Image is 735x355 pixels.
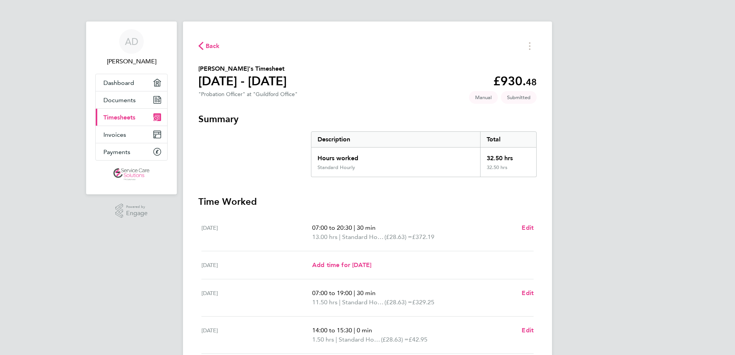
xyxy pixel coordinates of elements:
[357,224,376,231] span: 30 min
[312,336,334,343] span: 1.50 hrs
[103,79,134,86] span: Dashboard
[96,109,167,126] a: Timesheets
[522,223,534,232] a: Edit
[311,132,480,147] div: Description
[312,327,352,334] span: 14:00 to 15:30
[126,204,148,210] span: Powered by
[198,64,287,73] h2: [PERSON_NAME]'s Timesheet
[384,233,412,241] span: (£28.63) =
[103,148,130,156] span: Payments
[522,289,534,297] span: Edit
[103,114,135,121] span: Timesheets
[480,148,536,164] div: 32.50 hrs
[357,289,376,297] span: 30 min
[522,289,534,298] a: Edit
[96,91,167,108] a: Documents
[86,22,177,194] nav: Main navigation
[357,327,372,334] span: 0 min
[522,327,534,334] span: Edit
[198,91,298,98] div: "Probation Officer" at "Guildford Office"
[339,299,341,306] span: |
[384,299,412,306] span: (£28.63) =
[469,91,498,104] span: This timesheet was manually created.
[311,148,480,164] div: Hours worked
[409,336,427,343] span: £42.95
[96,126,167,143] a: Invoices
[339,233,341,241] span: |
[318,164,355,171] div: Standard Hourly
[312,233,338,241] span: 13.00 hrs
[103,96,136,104] span: Documents
[412,233,434,241] span: £372.19
[339,335,381,344] span: Standard Hourly
[342,298,384,307] span: Standard Hourly
[115,204,148,218] a: Powered byEngage
[312,289,352,297] span: 07:00 to 19:00
[95,29,168,66] a: AD[PERSON_NAME]
[126,210,148,217] span: Engage
[522,224,534,231] span: Edit
[311,131,537,177] div: Summary
[95,57,168,66] span: Alicia Diyyo
[526,76,537,88] span: 48
[95,168,168,181] a: Go to home page
[125,36,138,46] span: AD
[103,131,126,138] span: Invoices
[198,73,287,89] h1: [DATE] - [DATE]
[312,261,371,269] span: Add time for [DATE]
[198,41,220,51] button: Back
[381,336,409,343] span: (£28.63) =
[312,224,352,231] span: 07:00 to 20:30
[96,74,167,91] a: Dashboard
[336,336,337,343] span: |
[201,260,312,270] div: [DATE]
[523,40,537,52] button: Timesheets Menu
[354,224,355,231] span: |
[312,299,338,306] span: 11.50 hrs
[342,232,384,242] span: Standard Hourly
[206,41,220,51] span: Back
[522,326,534,335] a: Edit
[312,260,371,270] a: Add time for [DATE]
[198,113,537,125] h3: Summary
[493,74,537,88] app-decimal: £930.
[113,168,150,181] img: servicecare-logo-retina.png
[96,143,167,160] a: Payments
[354,327,355,334] span: |
[412,299,434,306] span: £329.25
[201,326,312,344] div: [DATE]
[198,196,537,208] h3: Time Worked
[480,164,536,177] div: 32.50 hrs
[480,132,536,147] div: Total
[501,91,537,104] span: This timesheet is Submitted.
[354,289,355,297] span: |
[201,289,312,307] div: [DATE]
[201,223,312,242] div: [DATE]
